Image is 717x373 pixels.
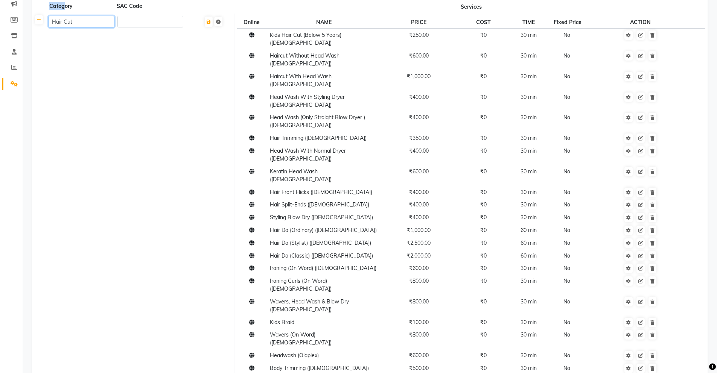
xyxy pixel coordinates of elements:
span: 30 min [521,168,537,175]
span: ₹800.00 [409,277,429,284]
span: ₹400.00 [409,214,429,221]
span: No [563,168,570,175]
span: 60 min [521,252,537,259]
span: ₹0 [480,352,487,359]
span: ₹0 [480,331,487,338]
span: Wavers (On Word) ([DEMOGRAPHIC_DATA]) [270,331,332,346]
span: ₹1,000.00 [407,227,431,234]
span: Styling Blow Dry ([DEMOGRAPHIC_DATA]) [270,214,373,221]
span: 30 min [521,265,537,271]
span: Hair Do (Classic) ([DEMOGRAPHIC_DATA]) [270,252,373,259]
span: Head Wash With Normal Dryer ([DEMOGRAPHIC_DATA]) [270,147,346,162]
th: COST [457,16,510,29]
span: ₹1,000.00 [407,73,431,80]
span: ₹0 [480,214,487,221]
span: ₹2,500.00 [407,240,431,246]
span: ₹0 [480,32,487,38]
span: ₹600.00 [409,168,429,175]
span: ₹400.00 [409,147,429,154]
span: ₹0 [480,135,487,141]
span: Kids Braid [270,319,294,326]
span: Head Wash With Styling Dryer ([DEMOGRAPHIC_DATA]) [270,94,345,108]
span: 30 min [521,189,537,196]
span: 30 min [521,298,537,305]
span: ₹0 [480,277,487,284]
span: No [563,147,570,154]
div: Category [49,2,113,11]
span: ₹100.00 [409,319,429,326]
th: Fixed Price [548,16,589,29]
span: ₹0 [480,298,487,305]
span: Hair Front Flicks ([DEMOGRAPHIC_DATA]) [270,189,372,196]
span: ₹0 [480,265,487,271]
span: ₹0 [480,227,487,234]
span: ₹400.00 [409,114,429,121]
span: No [563,331,570,338]
span: Haircut Without Head Wash ([DEMOGRAPHIC_DATA]) [270,52,339,67]
span: ₹800.00 [409,331,429,338]
span: ₹0 [480,201,487,208]
span: Hair Split-Ends ([DEMOGRAPHIC_DATA]) [270,201,369,208]
span: ₹0 [480,52,487,59]
span: 60 min [521,240,537,246]
div: SAC Code [116,2,180,11]
span: Hair Do (Ordinary) ([DEMOGRAPHIC_DATA]) [270,227,377,234]
span: ₹0 [480,240,487,246]
span: No [563,201,570,208]
span: No [563,365,570,371]
span: No [563,252,570,259]
span: No [563,135,570,141]
span: 30 min [521,32,537,38]
span: No [563,52,570,59]
span: ₹0 [480,73,487,80]
span: 60 min [521,227,537,234]
span: ₹500.00 [409,365,429,371]
span: Keratin Head Wash ([DEMOGRAPHIC_DATA]) [270,168,332,183]
span: 30 min [521,73,537,80]
span: ₹0 [480,168,487,175]
span: ₹2,000.00 [407,252,431,259]
span: No [563,352,570,359]
th: PRICE [380,16,457,29]
span: 30 min [521,114,537,121]
span: Head Wash (Only Straight Blow Dryer ) ([DEMOGRAPHIC_DATA]) [270,114,365,129]
span: No [563,227,570,234]
span: No [563,214,570,221]
span: 30 min [521,52,537,59]
span: ₹400.00 [409,189,429,196]
span: ₹400.00 [409,94,429,100]
span: Hair Trimming ([DEMOGRAPHIC_DATA]) [270,135,367,141]
span: No [563,32,570,38]
th: ACTION [589,16,693,29]
span: ₹600.00 [409,52,429,59]
span: Ironing (On Word) ([DEMOGRAPHIC_DATA]) [270,265,376,271]
span: ₹400.00 [409,201,429,208]
span: 30 min [521,319,537,326]
span: No [563,240,570,246]
span: Headwash (Olaplex) [270,352,319,359]
span: ₹0 [480,189,487,196]
span: No [563,277,570,284]
span: No [563,189,570,196]
span: Kids Hair Cut (Below 5 Years) ([DEMOGRAPHIC_DATA]) [270,32,341,46]
span: ₹0 [480,147,487,154]
span: No [563,94,570,100]
span: Haircut With Head Wash ([DEMOGRAPHIC_DATA]) [270,73,332,88]
span: ₹600.00 [409,265,429,271]
span: Body Trimming ([DEMOGRAPHIC_DATA]) [270,365,369,371]
span: ₹0 [480,365,487,371]
span: 30 min [521,135,537,141]
span: ₹600.00 [409,352,429,359]
span: ₹250.00 [409,32,429,38]
span: ₹0 [480,319,487,326]
span: 30 min [521,277,537,284]
span: Wavers, Head Wash & Blow Dry ([DEMOGRAPHIC_DATA]) [270,298,349,313]
span: ₹0 [480,252,487,259]
span: 30 min [521,352,537,359]
span: ₹350.00 [409,135,429,141]
span: ₹0 [480,114,487,121]
span: 30 min [521,365,537,371]
span: 30 min [521,147,537,154]
span: No [563,319,570,326]
th: NAME [267,16,380,29]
